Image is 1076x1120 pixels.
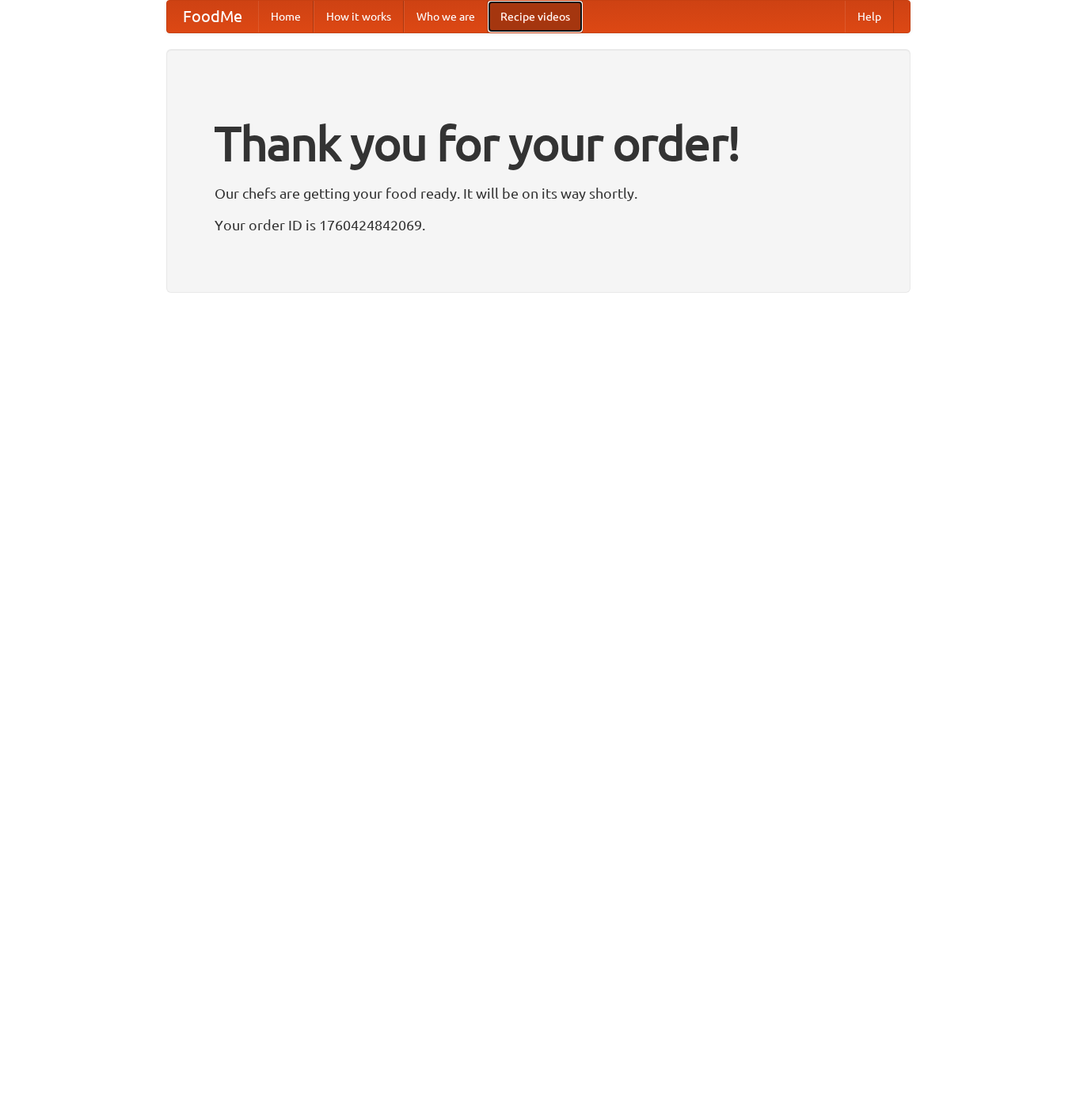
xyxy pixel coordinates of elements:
[845,1,894,32] a: Help
[314,1,404,32] a: How it works
[404,1,488,32] a: Who we are
[215,181,862,205] p: Our chefs are getting your food ready. It will be on its way shortly.
[215,213,862,237] p: Your order ID is 1760424842069.
[215,105,862,181] h1: Thank you for your order!
[488,1,583,32] a: Recipe videos
[258,1,314,32] a: Home
[167,1,258,32] a: FoodMe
